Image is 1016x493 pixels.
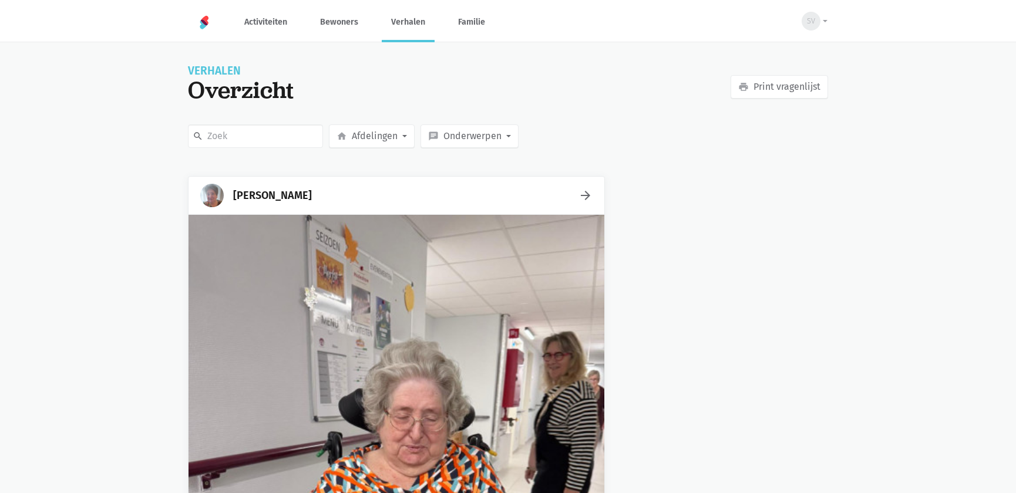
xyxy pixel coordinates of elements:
[352,129,398,144] span: Afdelingen
[443,129,502,144] span: Onderwerpen
[428,131,439,141] i: chat
[188,76,493,103] div: Overzicht
[197,15,211,29] img: Home
[807,15,815,27] span: SV
[188,66,493,76] div: Verhalen
[731,75,828,99] a: Print vragenlijst
[382,2,435,42] a: Verhalen
[193,131,203,141] i: search
[200,184,224,207] img: Nicole
[329,124,415,148] button: home Afdelingen
[738,82,749,92] i: print
[420,124,519,148] button: chat Onderwerpen
[337,131,347,141] i: home
[200,184,578,207] a: [PERSON_NAME]
[449,2,494,42] a: Familie
[578,188,593,202] a: arrow_forward
[235,2,297,42] a: Activiteiten
[311,2,368,42] a: Bewoners
[233,187,312,204] div: [PERSON_NAME]
[794,8,828,35] button: SV
[188,124,323,148] input: Zoek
